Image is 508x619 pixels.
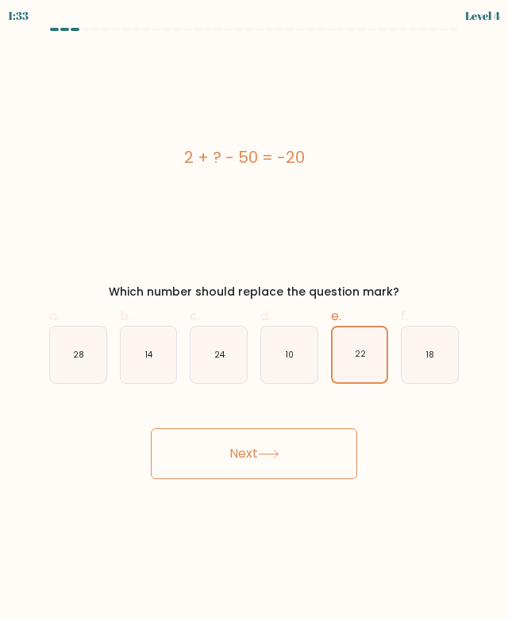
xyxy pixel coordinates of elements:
div: Which number should replace the question mark? [46,284,462,300]
text: 14 [145,349,153,361]
div: Level 4 [465,7,500,24]
span: f. [401,307,408,325]
span: d. [260,307,271,325]
text: 10 [286,349,294,361]
span: b. [120,307,131,325]
span: c. [190,307,200,325]
text: 28 [73,349,84,361]
text: 22 [355,349,366,361]
span: e. [331,307,341,325]
text: 24 [214,349,225,361]
text: 18 [426,349,434,361]
div: 2 + ? - 50 = -20 [37,145,452,169]
button: Next [151,428,357,479]
div: 1:33 [8,7,29,24]
span: a. [49,307,60,325]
